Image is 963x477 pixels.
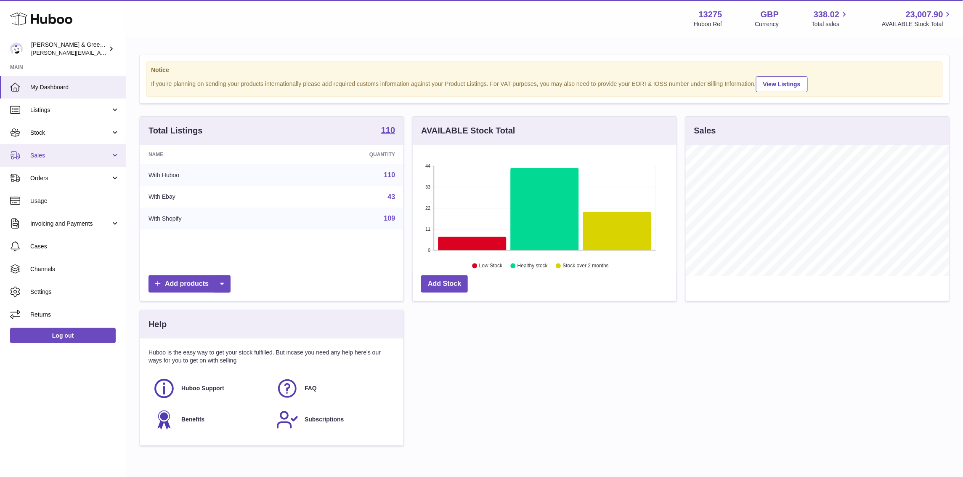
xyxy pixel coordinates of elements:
span: Stock [30,129,111,137]
h3: Help [149,319,167,330]
span: Sales [30,152,111,160]
a: Log out [10,328,116,343]
th: Quantity [282,145,404,164]
span: Subscriptions [305,416,344,424]
span: Huboo Support [181,384,224,392]
span: Total sales [812,20,849,28]
th: Name [140,145,282,164]
div: Currency [755,20,779,28]
strong: Notice [151,66,938,74]
text: 33 [426,184,431,189]
span: Benefits [181,416,204,424]
p: Huboo is the easy way to get your stock fulfilled. But incase you need any help here's our ways f... [149,349,395,365]
text: 22 [426,205,431,211]
a: Benefits [153,408,268,431]
text: 0 [428,248,431,253]
span: Listings [30,106,111,114]
a: Huboo Support [153,377,268,400]
td: With Shopify [140,208,282,229]
strong: GBP [761,9,779,20]
a: 43 [388,193,395,200]
h3: Total Listings [149,125,203,136]
td: With Ebay [140,186,282,208]
text: Healthy stock [517,263,548,269]
text: 11 [426,227,431,232]
div: If you're planning on sending your products internationally please add required customs informati... [151,75,938,92]
span: My Dashboard [30,83,119,91]
td: With Huboo [140,164,282,186]
a: Add products [149,275,231,293]
strong: 110 [381,126,395,134]
span: Orders [30,174,111,182]
span: Settings [30,288,119,296]
div: [PERSON_NAME] & Green Ltd [31,41,107,57]
span: [PERSON_NAME][EMAIL_ADDRESS][DOMAIN_NAME] [31,49,169,56]
h3: Sales [694,125,716,136]
span: AVAILABLE Stock Total [882,20,953,28]
a: View Listings [756,76,808,92]
span: Returns [30,311,119,319]
a: 110 [384,171,395,179]
span: Invoicing and Payments [30,220,111,228]
a: FAQ [276,377,391,400]
text: Low Stock [479,263,503,269]
span: Usage [30,197,119,205]
a: Subscriptions [276,408,391,431]
a: 338.02 Total sales [812,9,849,28]
h3: AVAILABLE Stock Total [421,125,515,136]
img: ellen@bluebadgecompany.co.uk [10,43,23,55]
a: 109 [384,215,395,222]
a: Add Stock [421,275,468,293]
strong: 13275 [699,9,722,20]
span: 23,007.90 [906,9,943,20]
span: Channels [30,265,119,273]
text: 44 [426,163,431,168]
span: 338.02 [814,9,839,20]
text: Stock over 2 months [563,263,609,269]
a: 23,007.90 AVAILABLE Stock Total [882,9,953,28]
span: Cases [30,242,119,250]
a: 110 [381,126,395,136]
span: FAQ [305,384,317,392]
div: Huboo Ref [694,20,722,28]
